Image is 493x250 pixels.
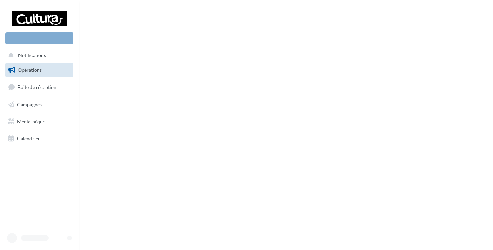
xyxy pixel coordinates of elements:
[4,63,75,77] a: Opérations
[18,53,46,58] span: Notifications
[4,97,75,112] a: Campagnes
[17,102,42,107] span: Campagnes
[17,118,45,124] span: Médiathèque
[4,131,75,146] a: Calendrier
[17,135,40,141] span: Calendrier
[5,32,73,44] div: Nouvelle campagne
[4,115,75,129] a: Médiathèque
[18,67,42,73] span: Opérations
[4,80,75,94] a: Boîte de réception
[17,84,56,90] span: Boîte de réception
